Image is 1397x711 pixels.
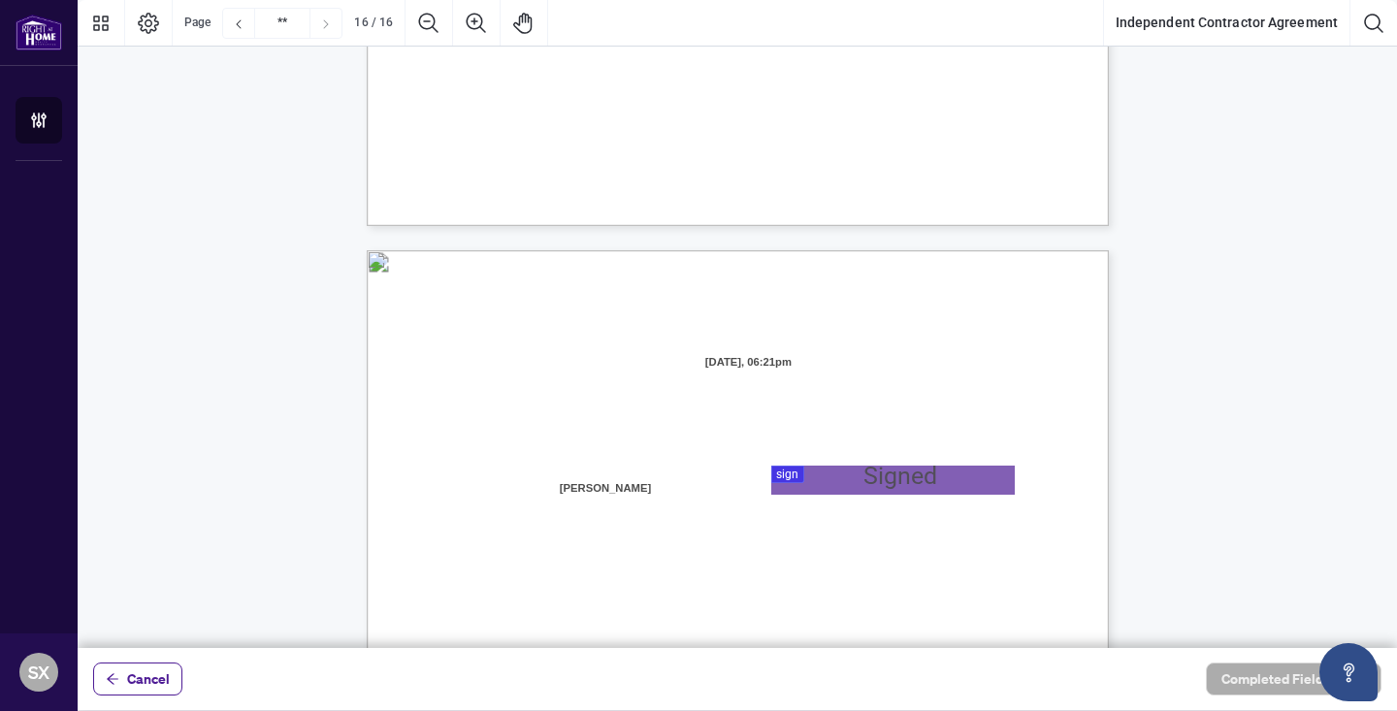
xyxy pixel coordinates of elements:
[106,672,119,686] span: arrow-left
[127,663,170,695] span: Cancel
[93,663,182,695] button: Cancel
[1206,663,1381,695] button: Completed Fields 0 of 1
[16,15,62,50] img: logo
[1319,643,1378,701] button: Open asap
[28,659,49,686] span: SX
